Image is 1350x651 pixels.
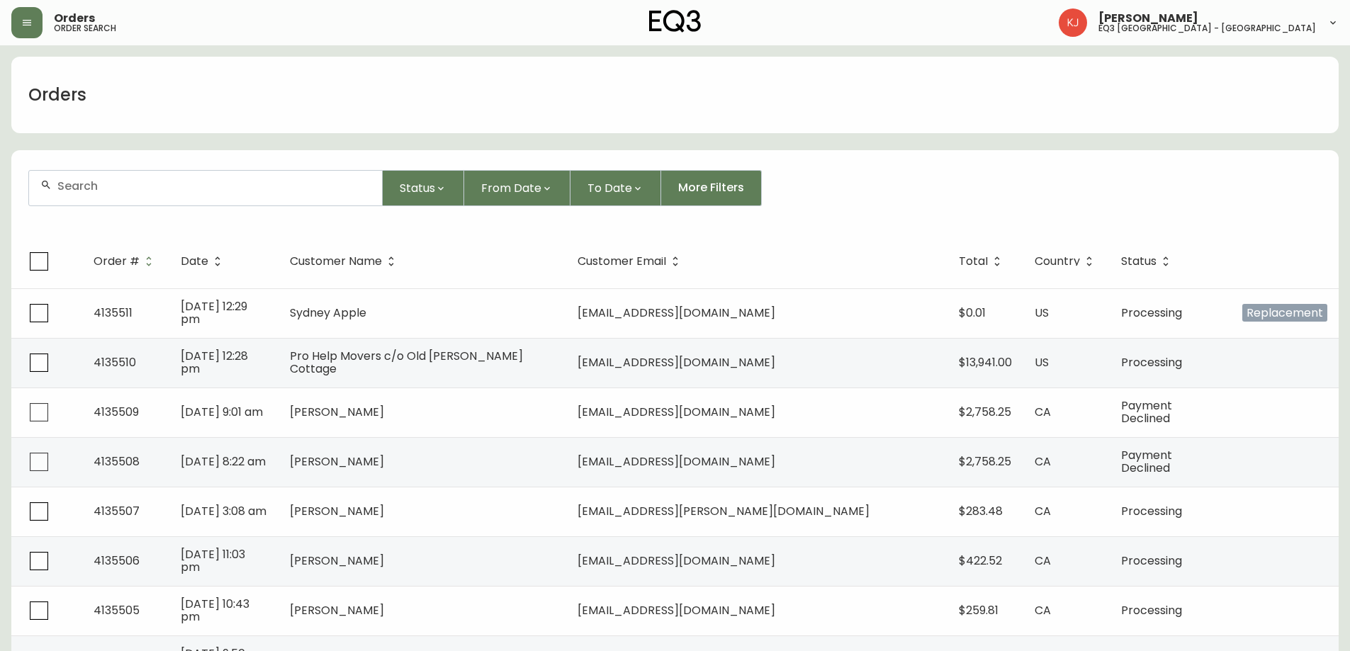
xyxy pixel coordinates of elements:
[570,170,661,206] button: To Date
[661,170,762,206] button: More Filters
[290,348,523,377] span: Pro Help Movers c/o Old [PERSON_NAME] Cottage
[578,305,775,321] span: [EMAIL_ADDRESS][DOMAIN_NAME]
[1242,304,1327,322] span: Replacement
[1035,503,1051,519] span: CA
[181,255,227,268] span: Date
[1121,503,1182,519] span: Processing
[94,255,158,268] span: Order #
[578,354,775,370] span: [EMAIL_ADDRESS][DOMAIN_NAME]
[1098,24,1316,33] h5: eq3 [GEOGRAPHIC_DATA] - [GEOGRAPHIC_DATA]
[1121,354,1182,370] span: Processing
[1035,553,1051,569] span: CA
[290,553,384,569] span: [PERSON_NAME]
[578,602,775,618] span: [EMAIL_ADDRESS][DOMAIN_NAME]
[578,257,666,266] span: Customer Email
[290,453,384,470] span: [PERSON_NAME]
[94,503,140,519] span: 4135507
[481,179,541,197] span: From Date
[1121,397,1172,426] span: Payment Declined
[181,348,248,377] span: [DATE] 12:28 pm
[1121,305,1182,321] span: Processing
[383,170,464,206] button: Status
[400,179,435,197] span: Status
[181,453,266,470] span: [DATE] 8:22 am
[94,305,133,321] span: 4135511
[1098,13,1198,24] span: [PERSON_NAME]
[1121,602,1182,618] span: Processing
[578,404,775,420] span: [EMAIL_ADDRESS][DOMAIN_NAME]
[94,257,140,266] span: Order #
[1121,255,1175,268] span: Status
[464,170,570,206] button: From Date
[959,257,988,266] span: Total
[290,257,382,266] span: Customer Name
[290,305,366,321] span: Sydney Apple
[959,503,1003,519] span: $283.48
[181,257,208,266] span: Date
[678,180,744,196] span: More Filters
[1035,404,1051,420] span: CA
[28,83,86,107] h1: Orders
[578,503,870,519] span: [EMAIL_ADDRESS][PERSON_NAME][DOMAIN_NAME]
[290,404,384,420] span: [PERSON_NAME]
[959,553,1002,569] span: $422.52
[290,602,384,618] span: [PERSON_NAME]
[94,354,136,370] span: 4135510
[181,546,245,575] span: [DATE] 11:03 pm
[1035,602,1051,618] span: CA
[1121,257,1157,266] span: Status
[57,179,371,193] input: Search
[578,255,685,268] span: Customer Email
[959,305,986,321] span: $0.01
[1035,453,1051,470] span: CA
[649,10,702,33] img: logo
[181,596,249,625] span: [DATE] 10:43 pm
[1121,447,1172,476] span: Payment Declined
[94,602,140,618] span: 4135505
[1035,255,1098,268] span: Country
[959,404,1011,420] span: $2,758.25
[181,503,266,519] span: [DATE] 3:08 am
[959,602,999,618] span: $259.81
[1035,257,1080,266] span: Country
[54,24,116,33] h5: order search
[181,404,263,420] span: [DATE] 9:01 am
[1035,305,1049,321] span: US
[290,255,400,268] span: Customer Name
[181,298,247,327] span: [DATE] 12:29 pm
[54,13,95,24] span: Orders
[94,404,139,420] span: 4135509
[1035,354,1049,370] span: US
[94,453,140,470] span: 4135508
[959,354,1012,370] span: $13,941.00
[1059,9,1087,37] img: 24a625d34e264d2520941288c4a55f8e
[587,179,632,197] span: To Date
[578,453,775,470] span: [EMAIL_ADDRESS][DOMAIN_NAME]
[959,453,1011,470] span: $2,758.25
[959,255,1006,268] span: Total
[578,553,775,569] span: [EMAIL_ADDRESS][DOMAIN_NAME]
[94,553,140,569] span: 4135506
[290,503,384,519] span: [PERSON_NAME]
[1121,553,1182,569] span: Processing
